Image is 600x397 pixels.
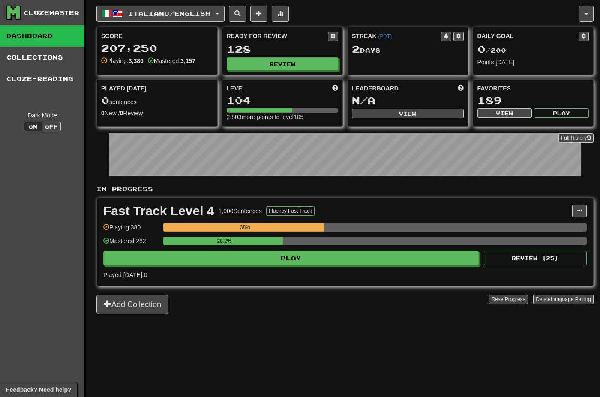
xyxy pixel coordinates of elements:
[101,95,213,106] div: sentences
[101,84,147,93] span: Played [DATE]
[120,110,123,117] strong: 0
[96,295,168,314] button: Add Collection
[103,251,479,265] button: Play
[229,6,246,22] button: Search sentences
[101,57,144,65] div: Playing:
[551,296,591,302] span: Language Pairing
[352,44,464,55] div: Day s
[42,122,61,131] button: Off
[227,44,339,54] div: 128
[477,43,486,55] span: 0
[352,94,375,106] span: N/A
[128,10,210,17] span: Italiano / English
[24,122,42,131] button: On
[558,133,594,143] a: Full History
[489,295,528,304] button: ResetProgress
[227,84,246,93] span: Level
[103,237,159,251] div: Mastered: 282
[505,296,525,302] span: Progress
[219,207,262,215] div: 1,000 Sentences
[227,113,339,121] div: 2,803 more points to level 105
[477,84,589,93] div: Favorites
[352,32,441,40] div: Streak
[129,57,144,64] strong: 3,380
[533,295,594,304] button: DeleteLanguage Pairing
[180,57,195,64] strong: 3,157
[227,57,339,70] button: Review
[477,58,589,66] div: Points [DATE]
[227,95,339,106] div: 104
[6,111,78,120] div: Dark Mode
[378,33,392,39] a: (PDT)
[166,237,282,245] div: 28.2%
[166,223,324,232] div: 38%
[101,109,213,117] div: New / Review
[352,109,464,118] button: View
[250,6,267,22] button: Add sentence to collection
[266,206,315,216] button: Fluency Fast Track
[484,251,587,265] button: Review (25)
[103,205,214,217] div: Fast Track Level 4
[101,110,105,117] strong: 0
[352,84,399,93] span: Leaderboard
[101,43,213,54] div: 207,250
[477,47,506,54] span: / 200
[101,94,109,106] span: 0
[101,32,213,40] div: Score
[332,84,338,93] span: Score more points to level up
[148,57,195,65] div: Mastered:
[96,6,225,22] button: Italiano/English
[24,9,79,17] div: Clozemaster
[534,108,589,118] button: Play
[103,223,159,237] div: Playing: 380
[272,6,289,22] button: More stats
[352,43,360,55] span: 2
[477,108,532,118] button: View
[458,84,464,93] span: This week in points, UTC
[103,271,147,278] span: Played [DATE]: 0
[6,385,71,394] span: Open feedback widget
[477,32,579,41] div: Daily Goal
[96,185,594,193] p: In Progress
[227,32,328,40] div: Ready for Review
[477,95,589,106] div: 189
